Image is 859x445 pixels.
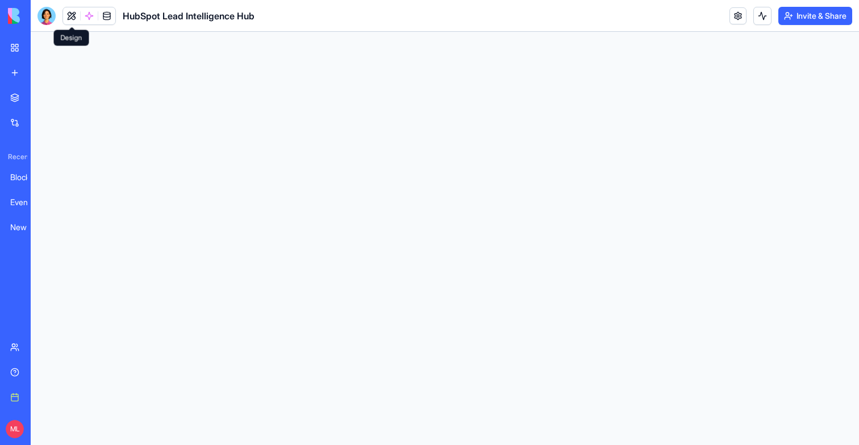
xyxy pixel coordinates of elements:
[10,172,42,183] div: Blocks Support Center
[778,7,852,25] button: Invite & Share
[8,8,78,24] img: logo
[3,191,49,214] a: EventHub
[123,9,255,23] h1: HubSpot Lead Intelligence Hub
[10,222,42,233] div: New App
[10,197,42,208] div: EventHub
[3,152,27,161] span: Recent
[6,420,24,438] span: ML
[3,216,49,239] a: New App
[54,30,89,46] div: Design
[3,166,49,189] a: Blocks Support Center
